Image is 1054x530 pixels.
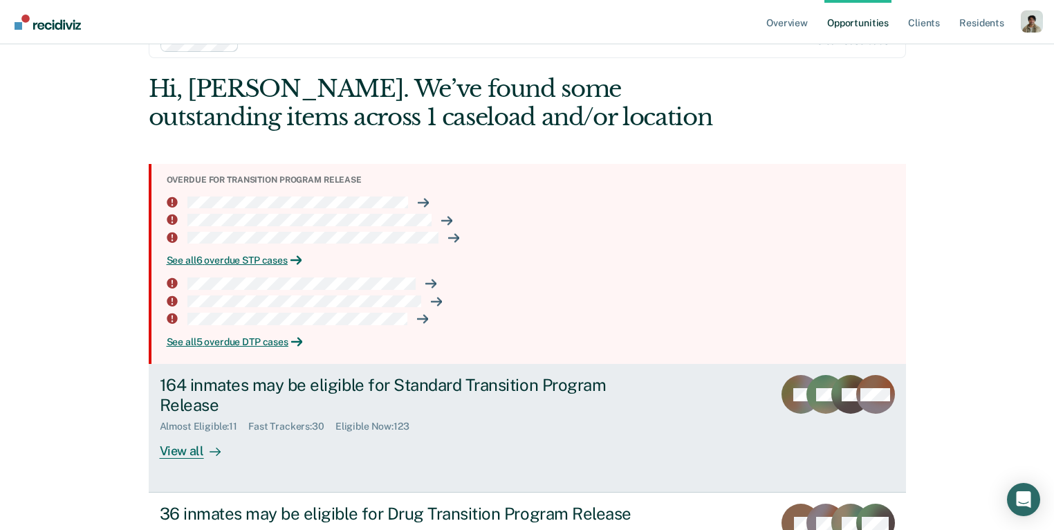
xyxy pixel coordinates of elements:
div: See all 5 overdue DTP cases [167,336,895,348]
div: See all 6 overdue STP cases [167,255,895,266]
div: View all [160,432,237,459]
div: Fast Trackers : 30 [248,421,335,432]
a: See all6 overdue STP cases [167,255,895,266]
div: 36 inmates may be eligible for Drug Transition Program Release [160,504,645,524]
a: See all5 overdue DTP cases [167,336,895,348]
div: Open Intercom Messenger [1007,483,1040,516]
a: 164 inmates may be eligible for Standard Transition Program ReleaseAlmost Eligible:11Fast Tracker... [149,364,906,493]
button: Profile dropdown button [1021,10,1043,33]
div: Eligible Now : 123 [335,421,420,432]
div: Almost Eligible : 11 [160,421,249,432]
div: 164 inmates may be eligible for Standard Transition Program Release [160,375,645,415]
div: Hi, [PERSON_NAME]. We’ve found some outstanding items across 1 caseload and/or location [149,75,755,131]
img: Recidiviz [15,15,81,30]
div: Overdue for transition program release [167,175,895,185]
